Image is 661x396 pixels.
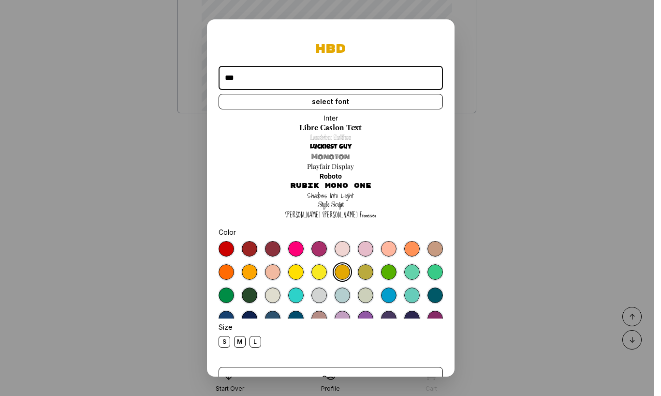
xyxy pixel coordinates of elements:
a: Inter [323,113,338,123]
a: Shadows Into Light [307,191,354,200]
div: Size [219,322,443,332]
a: [PERSON_NAME] [PERSON_NAME] Francisco [285,210,376,220]
div: Color [219,228,443,237]
div: select font [219,94,443,109]
a: Roboto [320,171,342,181]
div: L [250,336,261,348]
a: Rubik Mono One [290,181,371,191]
a: Monoton [311,152,350,162]
a: Playfair Display [307,162,354,171]
div: HBD [315,45,346,54]
a: Libre Caslon Text [299,123,362,133]
div: S [219,336,230,348]
a: Londrina Outline [310,133,351,142]
button: Save [219,367,443,390]
a: Luckiest Guy [310,142,352,152]
a: Style Script [318,200,344,210]
div: M [234,336,246,348]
